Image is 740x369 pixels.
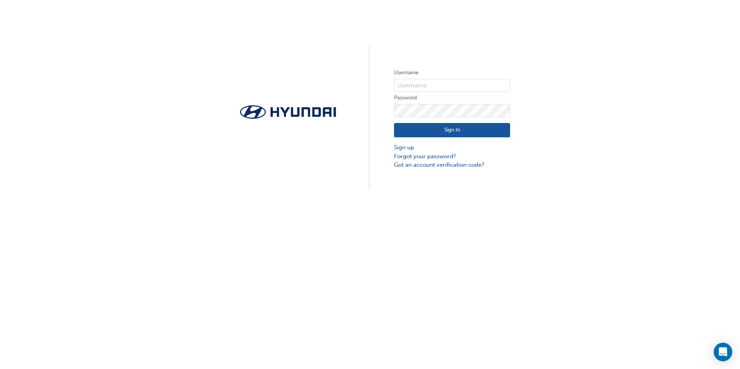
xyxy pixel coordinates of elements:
[230,103,346,121] img: Trak
[394,143,510,152] a: Sign up
[394,68,510,77] label: Username
[714,343,732,361] div: Open Intercom Messenger
[394,161,510,169] a: Got an account verification code?
[394,123,510,138] button: Sign In
[394,79,510,92] input: Username
[394,93,510,102] label: Password
[394,152,510,161] a: Forgot your password?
